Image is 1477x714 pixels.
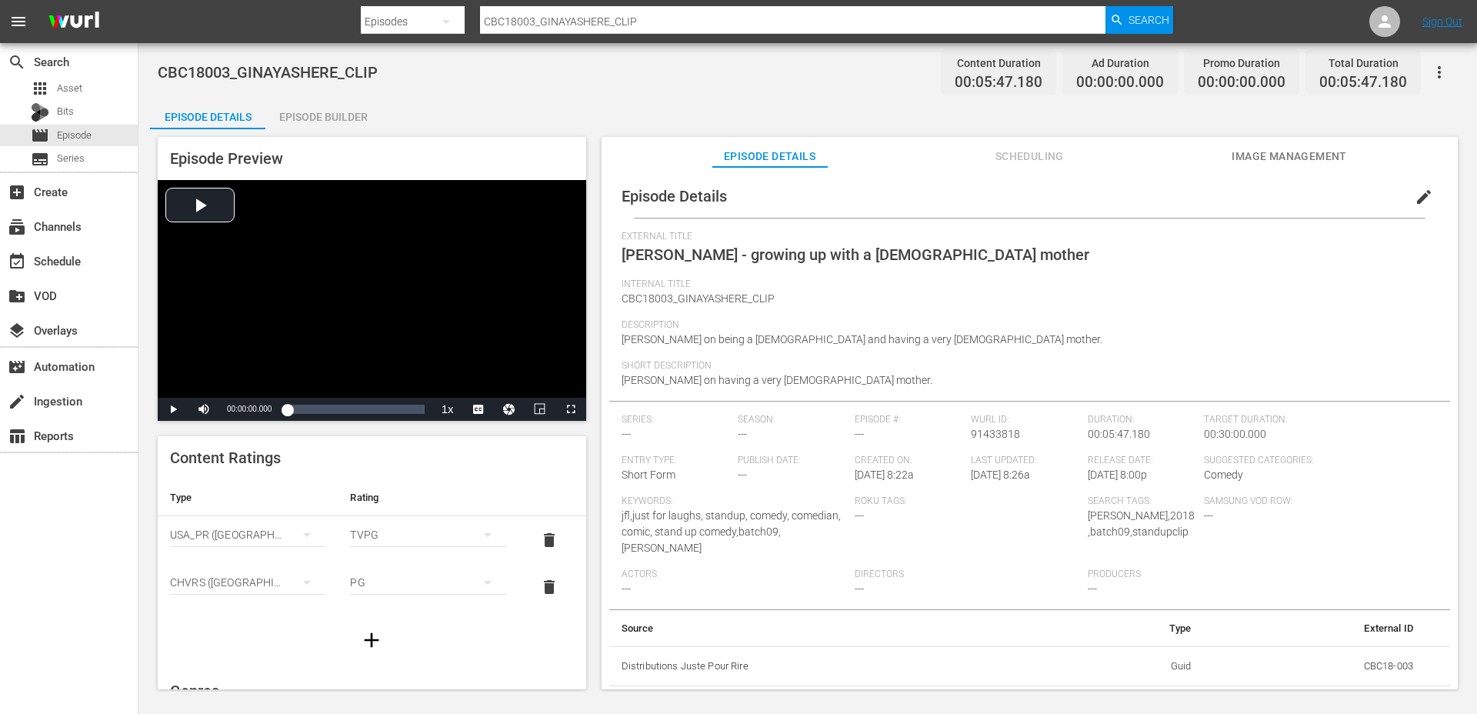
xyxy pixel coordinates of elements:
span: Last Updated: [971,455,1080,467]
span: Genres [170,682,219,700]
span: [PERSON_NAME],2018,batch09,standupclip [1088,509,1195,538]
span: --- [1088,582,1097,595]
img: ans4CAIJ8jUAAAAAAAAAAAAAAAAAAAAAAAAgQb4GAAAAAAAAAAAAAAAAAAAAAAAAJMjXAAAAAAAAAAAAAAAAAAAAAAAAgAT5G... [37,4,111,40]
div: PG [350,561,505,604]
span: Wurl ID: [971,414,1080,426]
div: USA_PR ([GEOGRAPHIC_DATA] ([GEOGRAPHIC_DATA])) [170,513,325,556]
span: 91433818 [971,428,1020,440]
span: Internal Title [622,279,1430,291]
span: Duration: [1088,414,1197,426]
span: menu [9,12,28,31]
span: Comedy [1204,469,1243,481]
span: Episode Details [622,187,727,205]
div: Promo Duration [1198,52,1285,74]
span: 00:00:00.000 [1198,74,1285,92]
div: CHVRS ([GEOGRAPHIC_DATA]) [170,561,325,604]
span: Asset [31,79,49,98]
span: --- [1204,509,1213,522]
div: Total Duration [1319,52,1407,74]
div: Bits [31,103,49,122]
span: Samsung VOD Row: [1204,495,1313,508]
span: Actors [622,569,847,581]
div: Episode Details [150,98,265,135]
span: Search [1129,6,1169,34]
span: Schedule [8,252,26,271]
span: Reports [8,427,26,445]
span: Season: [738,414,847,426]
span: Image Management [1232,147,1347,166]
span: 00:05:47.180 [1319,74,1407,92]
span: 00:05:47.180 [955,74,1042,92]
table: simple table [158,479,586,611]
span: delete [540,578,558,596]
div: TVPG [350,513,505,556]
button: Play [158,398,188,421]
span: Created On: [855,455,964,467]
span: --- [738,428,747,440]
span: Episode Preview [170,149,283,168]
span: Search [8,53,26,72]
span: Description [622,319,1430,332]
span: Directors [855,569,1080,581]
td: Guid [1064,646,1204,686]
span: 00:00:00.000 [1076,74,1164,92]
span: Episode #: [855,414,964,426]
th: External ID [1203,610,1425,647]
span: 00:00:00.000 [227,405,272,413]
span: CBC18003_GINAYASHERE_CLIP [158,63,378,82]
span: Series [31,150,49,168]
div: Episode Builder [265,98,381,135]
span: delete [540,531,558,549]
span: Series: [622,414,731,426]
td: CBC18-003 [1203,646,1425,686]
span: --- [622,582,631,595]
span: CBC18003_GINAYASHERE_CLIP [622,292,775,305]
span: Release Date: [1088,455,1197,467]
span: Short Description [622,360,1430,372]
button: delete [531,569,568,606]
button: Captions [463,398,494,421]
button: Jump To Time [494,398,525,421]
span: Asset [57,81,82,96]
span: Episode [31,126,49,145]
button: Mute [188,398,219,421]
span: Scheduling [972,147,1087,166]
button: Episode Builder [265,98,381,129]
span: --- [855,428,864,440]
span: [PERSON_NAME] - growing up with a [DEMOGRAPHIC_DATA] mother [622,245,1089,264]
span: VOD [8,287,26,305]
span: Producers [1088,569,1313,581]
span: Episode Details [712,147,828,166]
span: [DATE] 8:22a [855,469,914,481]
span: --- [622,428,631,440]
span: 00:30:00.000 [1204,428,1266,440]
span: Overlays [8,322,26,340]
div: Progress Bar [287,405,424,414]
span: --- [855,582,864,595]
button: edit [1405,178,1442,215]
div: Ad Duration [1076,52,1164,74]
span: --- [738,469,747,481]
span: External Title [622,231,1430,243]
a: Sign Out [1422,15,1462,28]
span: edit [1415,188,1433,206]
span: [DATE] 8:00p [1088,469,1147,481]
span: Suggested Categories: [1204,455,1429,467]
th: Source [609,610,1064,647]
button: Fullscreen [555,398,586,421]
span: --- [855,509,864,522]
button: Search [1105,6,1173,34]
button: Playback Rate [432,398,463,421]
span: Series [57,151,85,166]
span: Episode [57,128,92,143]
span: Channels [8,218,26,236]
span: Content Ratings [170,449,281,467]
button: Episode Details [150,98,265,129]
th: Type [1064,610,1204,647]
span: Automation [8,358,26,376]
div: Video Player [158,180,586,421]
span: Publish Date: [738,455,847,467]
span: Roku Tags: [855,495,1080,508]
th: Type [158,479,338,516]
span: [PERSON_NAME] on being a [DEMOGRAPHIC_DATA] and having a very [DEMOGRAPHIC_DATA] mother. [622,333,1102,345]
